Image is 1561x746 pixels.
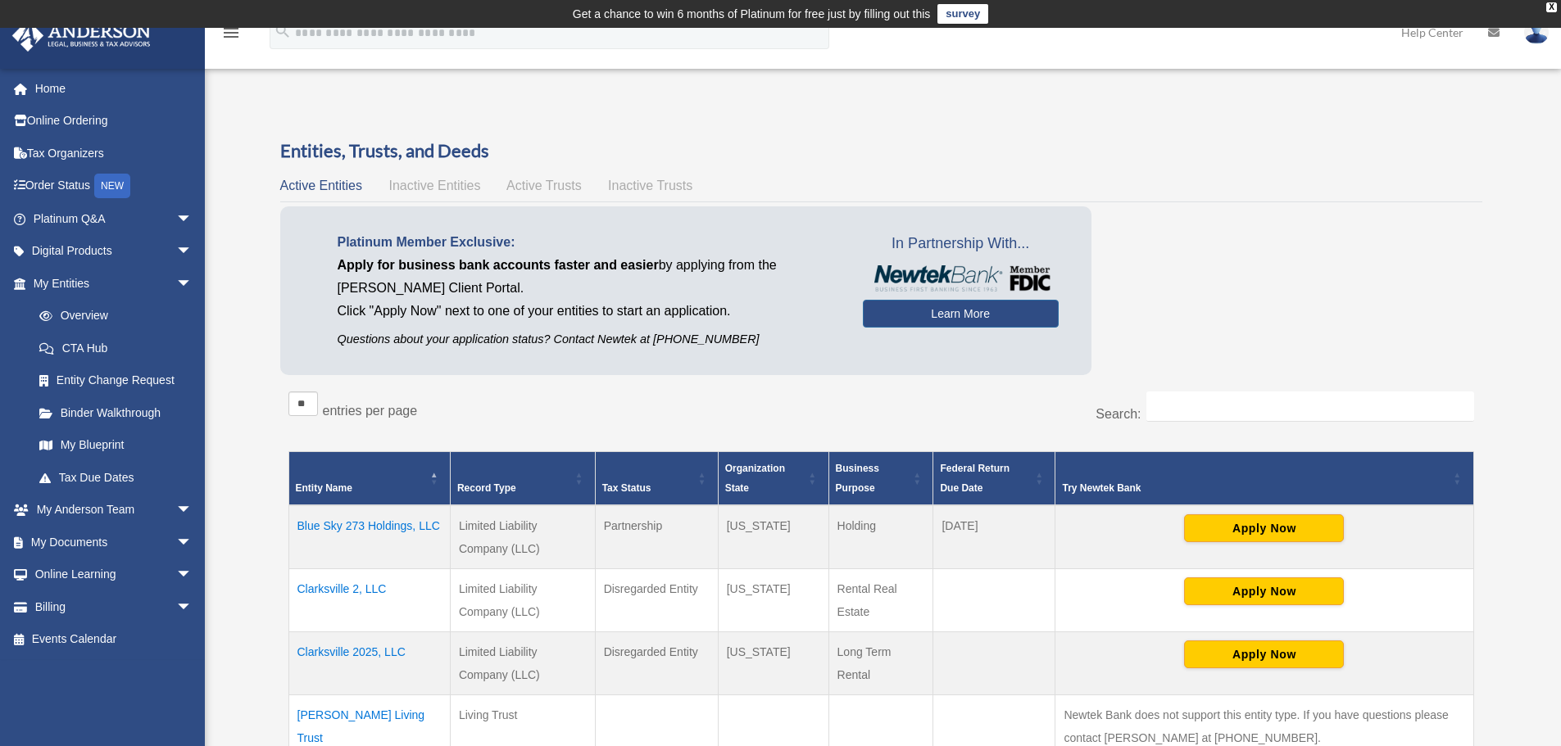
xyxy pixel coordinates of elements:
a: My Entitiesarrow_drop_down [11,267,209,300]
div: NEW [94,174,130,198]
td: [US_STATE] [718,505,828,569]
span: arrow_drop_down [176,202,209,236]
img: Anderson Advisors Platinum Portal [7,20,156,52]
a: Order StatusNEW [11,170,217,203]
th: Organization State: Activate to sort [718,452,828,506]
span: Apply for business bank accounts faster and easier [338,258,659,272]
a: Tax Due Dates [23,461,209,494]
a: Home [11,72,217,105]
span: arrow_drop_down [176,558,209,592]
span: Business Purpose [836,463,879,494]
span: arrow_drop_down [176,526,209,559]
img: NewtekBankLogoSM.png [871,265,1050,292]
a: survey [937,4,988,24]
a: Tax Organizers [11,137,217,170]
th: Federal Return Due Date: Activate to sort [933,452,1055,506]
i: menu [221,23,241,43]
td: [US_STATE] [718,569,828,632]
td: Clarksville 2, LLC [288,569,450,632]
p: Click "Apply Now" next to one of your entities to start an application. [338,300,838,323]
span: Record Type [457,482,516,494]
a: menu [221,29,241,43]
span: arrow_drop_down [176,590,209,624]
p: Questions about your application status? Contact Newtek at [PHONE_NUMBER] [338,329,838,350]
td: [US_STATE] [718,632,828,695]
th: Record Type: Activate to sort [450,452,595,506]
th: Try Newtek Bank : Activate to sort [1055,452,1473,506]
a: My Documentsarrow_drop_down [11,526,217,558]
div: close [1546,2,1557,12]
td: Limited Liability Company (LLC) [450,632,595,695]
td: Partnership [595,505,718,569]
span: arrow_drop_down [176,494,209,527]
p: by applying from the [PERSON_NAME] Client Portal. [338,254,838,300]
span: Entity Name [296,482,352,494]
a: My Blueprint [23,429,209,462]
span: arrow_drop_down [176,235,209,269]
span: Active Entities [280,179,362,192]
a: Online Ordering [11,105,217,138]
button: Apply Now [1184,514,1344,542]
div: Get a chance to win 6 months of Platinum for free just by filling out this [573,4,931,24]
label: Search: [1096,407,1141,421]
a: Events Calendar [11,623,217,656]
td: Holding [828,505,933,569]
th: Tax Status: Activate to sort [595,452,718,506]
a: My Anderson Teamarrow_drop_down [11,494,217,527]
span: Inactive Trusts [608,179,692,192]
a: Binder Walkthrough [23,396,209,429]
a: Overview [23,300,201,332]
span: Tax Status [602,482,651,494]
span: Federal Return Due Date [940,463,1010,494]
span: Inactive Entities [388,179,480,192]
h3: Entities, Trusts, and Deeds [280,138,1482,164]
img: User Pic [1524,20,1549,44]
p: Platinum Member Exclusive: [338,231,838,254]
a: Digital Productsarrow_drop_down [11,235,217,268]
a: Entity Change Request [23,364,209,397]
td: Blue Sky 273 Holdings, LLC [288,505,450,569]
td: Long Term Rental [828,632,933,695]
div: Try Newtek Bank [1062,478,1448,498]
td: Limited Liability Company (LLC) [450,505,595,569]
td: Limited Liability Company (LLC) [450,569,595,632]
th: Entity Name: Activate to invert sorting [288,452,450,506]
span: arrow_drop_down [176,267,209,301]
i: search [274,22,292,40]
a: Platinum Q&Aarrow_drop_down [11,202,217,235]
td: Clarksville 2025, LLC [288,632,450,695]
td: Disregarded Entity [595,632,718,695]
button: Apply Now [1184,577,1344,605]
th: Business Purpose: Activate to sort [828,452,933,506]
span: In Partnership With... [863,231,1059,257]
td: Rental Real Estate [828,569,933,632]
a: Billingarrow_drop_down [11,590,217,623]
span: Organization State [725,463,785,494]
a: Online Learningarrow_drop_down [11,558,217,591]
a: CTA Hub [23,332,209,364]
a: Learn More [863,300,1059,328]
label: entries per page [323,404,418,418]
td: [DATE] [933,505,1055,569]
td: Disregarded Entity [595,569,718,632]
button: Apply Now [1184,640,1344,668]
span: Active Trusts [506,179,582,192]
